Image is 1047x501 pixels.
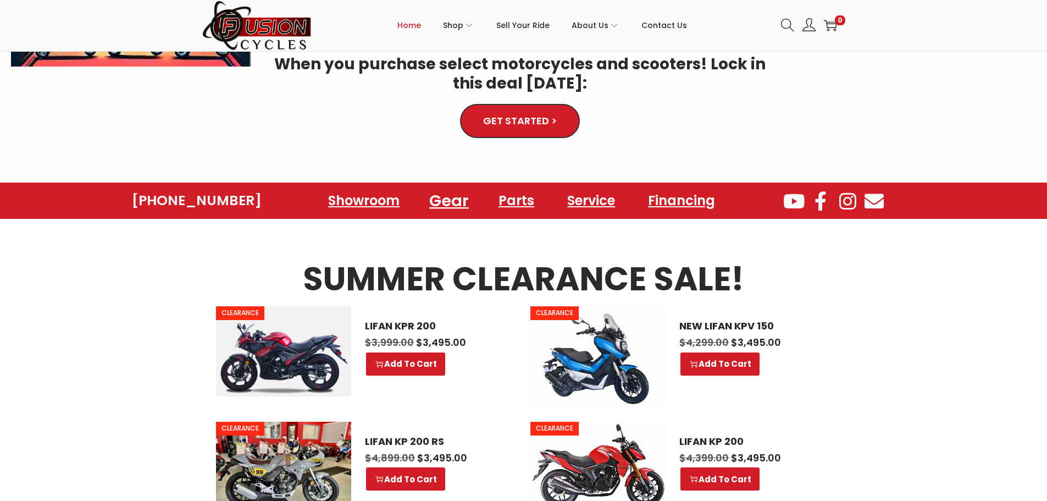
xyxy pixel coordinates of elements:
[641,1,687,50] a: Contact Us
[530,306,579,320] span: CLEARANCE
[530,306,666,408] a: CLEARANCE
[572,12,608,39] span: About Us
[443,1,474,50] a: Shop
[483,116,557,126] span: GET STARTED >
[216,306,351,397] img: LIFAN KPR 200
[680,353,760,376] a: Select options for “NEW LIFAN KPV 150”
[637,188,726,213] a: Financing
[731,335,738,349] span: $
[679,451,729,465] span: 4,399.00
[417,451,467,465] span: 3,495.00
[317,188,726,213] nav: Menu
[317,188,411,213] a: Showroom
[416,186,482,216] a: Gear
[312,1,773,50] nav: Primary navigation
[443,12,463,39] span: Shop
[397,12,421,39] span: Home
[556,188,626,213] a: Service
[216,422,264,435] span: CLEARANCE
[679,436,817,448] a: LIFAN KP 200
[417,451,424,465] span: $
[496,12,550,39] span: Sell Your Ride
[365,320,503,332] a: LIFAN KPR 200
[572,1,619,50] a: About Us
[731,451,738,465] span: $
[366,353,445,376] a: Select options for “LIFAN KPR 200”
[267,54,773,93] h4: When you purchase select motorcycles and scooters! Lock in this deal [DATE]:
[416,335,466,349] span: 3,495.00
[530,422,579,435] span: CLEARANCE
[366,467,445,491] a: Select options for “LIFAN KP 200 RS”
[365,335,372,349] span: $
[731,451,781,465] span: 3,495.00
[460,104,580,138] a: GET STARTED >
[679,335,686,349] span: $
[530,306,666,408] img: NEW LIFAN KPV 150
[365,335,414,349] span: 3,999.00
[731,335,781,349] span: 3,495.00
[416,335,423,349] span: $
[132,193,262,208] a: [PHONE_NUMBER]
[397,1,421,50] a: Home
[496,1,550,50] a: Sell Your Ride
[679,320,817,332] a: NEW LIFAN KPV 150
[365,451,372,465] span: $
[679,451,686,465] span: $
[365,451,415,465] span: 4,899.00
[365,436,503,448] a: LIFAN KP 200 RS
[824,19,837,32] a: 0
[680,467,760,491] a: Select options for “LIFAN KP 200”
[488,188,545,213] a: Parts
[216,306,351,397] a: CLEARANCE
[641,12,687,39] span: Contact Us
[679,335,729,349] span: 4,299.00
[216,306,264,320] span: CLEARANCE
[216,263,832,295] h3: SUMMER CLEARANCE SALE!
